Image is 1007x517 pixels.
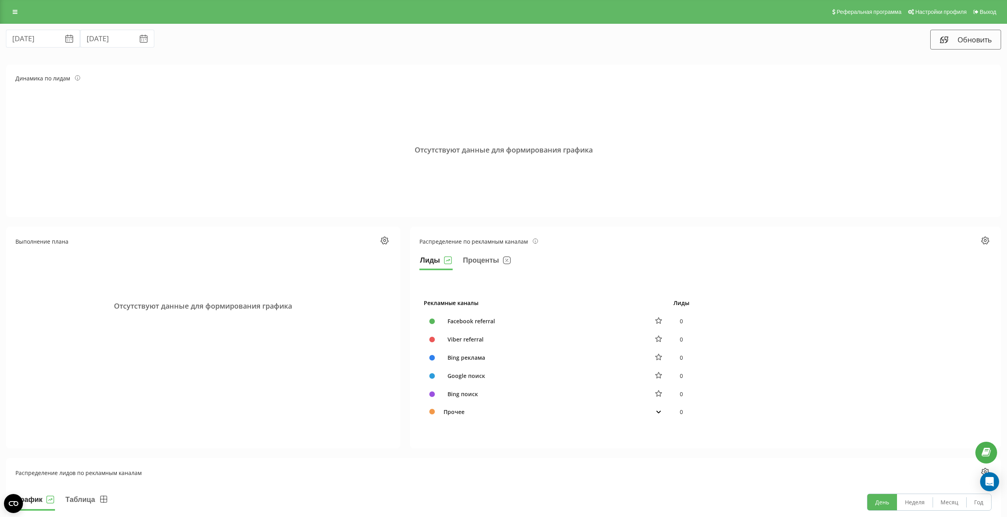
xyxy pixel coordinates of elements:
button: Open CMP widget [4,494,23,513]
div: Bing реклама [444,353,644,362]
button: Неделя [897,494,933,510]
td: 0 [669,403,694,420]
div: Распределение лидов по рекламным каналам [15,469,142,477]
div: Viber referral [444,335,644,343]
span: Настройки профиля [915,9,967,15]
button: График [15,494,55,511]
div: Open Intercom Messenger [980,472,999,491]
th: Рекламные каналы [419,294,669,312]
div: Bing поиск [444,390,644,398]
div: Facebook referral [444,317,644,325]
td: 0 [669,349,694,367]
button: Лиды [419,254,453,270]
td: 0 [669,330,694,349]
button: Год [966,494,991,510]
td: 0 [669,312,694,330]
button: Таблица [64,494,109,511]
td: Прочее [439,403,648,420]
div: Отсутствуют данные для формирования графика [15,254,391,357]
button: Обновить [930,30,1001,50]
button: Месяц [933,494,966,510]
div: Google поиск [444,372,644,380]
td: 0 [669,385,694,403]
div: Динамика по лидам [15,74,80,82]
td: 0 [669,367,694,385]
button: День [867,494,897,510]
div: Отсутствуют данные для формирования графика [15,98,992,201]
span: Выход [980,9,996,15]
span: Реферальная программа [836,9,901,15]
div: Выполнение плана [15,237,68,246]
div: Распределение по рекламным каналам [419,237,538,246]
button: Проценты [462,254,512,270]
th: Лиды [669,294,694,312]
